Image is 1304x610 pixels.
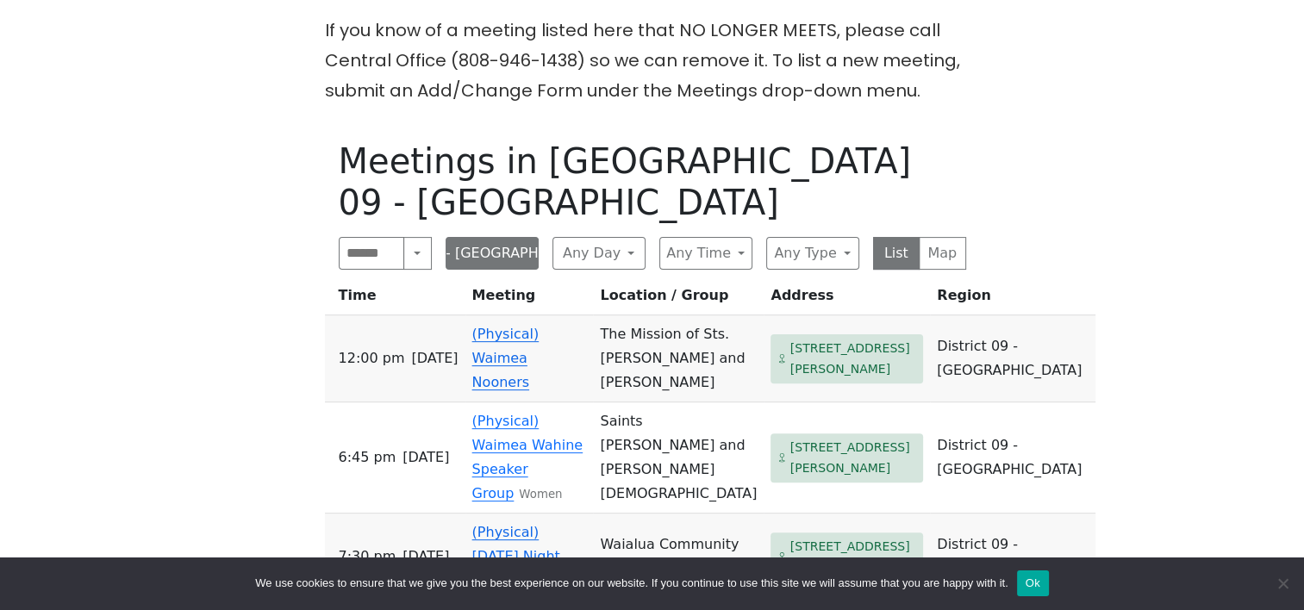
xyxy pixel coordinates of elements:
button: Search [403,237,431,270]
button: Any Day [552,237,646,270]
th: Address [764,283,930,315]
th: Region [930,283,1095,315]
input: Search [339,237,405,270]
td: District 09 - [GEOGRAPHIC_DATA] [930,402,1095,514]
td: The Mission of Sts. [PERSON_NAME] and [PERSON_NAME] [593,315,764,402]
td: District 09 - [GEOGRAPHIC_DATA] [930,315,1095,402]
td: Saints [PERSON_NAME] and [PERSON_NAME][DEMOGRAPHIC_DATA] [593,402,764,514]
button: Ok [1017,570,1049,596]
button: District 09 - [GEOGRAPHIC_DATA] [446,237,539,270]
span: [DATE] [411,346,458,370]
span: 7:30 PM [339,545,396,569]
span: [DATE] [402,545,449,569]
button: Any Type [766,237,859,270]
span: [STREET_ADDRESS][PERSON_NAME] [790,338,917,380]
small: Women [519,488,562,501]
a: (Physical) Waimea Nooners [472,326,540,390]
button: Map [919,237,966,270]
span: [STREET_ADDRESS][PERSON_NAME] [790,536,917,578]
span: We use cookies to ensure that we give you the best experience on our website. If you continue to ... [255,575,1008,592]
span: [DATE] [402,445,449,470]
a: (Physical) Waimea Wahine Speaker Group [472,413,583,501]
td: District 09 - [GEOGRAPHIC_DATA] [930,514,1095,601]
th: Location / Group [593,283,764,315]
p: If you know of a meeting listed here that NO LONGER MEETS, please call Central Office (808-946-14... [325,16,980,106]
span: [STREET_ADDRESS][PERSON_NAME] [790,437,917,479]
span: 12:00 PM [339,346,405,370]
th: Time [325,283,465,315]
h1: Meetings in [GEOGRAPHIC_DATA] 09 - [GEOGRAPHIC_DATA] [339,140,966,223]
a: (Physical) [DATE] Night Reflections [472,524,560,588]
td: Waialua Community Association Cottages [593,514,764,601]
span: No [1274,575,1291,592]
th: Meeting [465,283,594,315]
button: Any Time [659,237,752,270]
button: List [873,237,920,270]
span: 6:45 PM [339,445,396,470]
